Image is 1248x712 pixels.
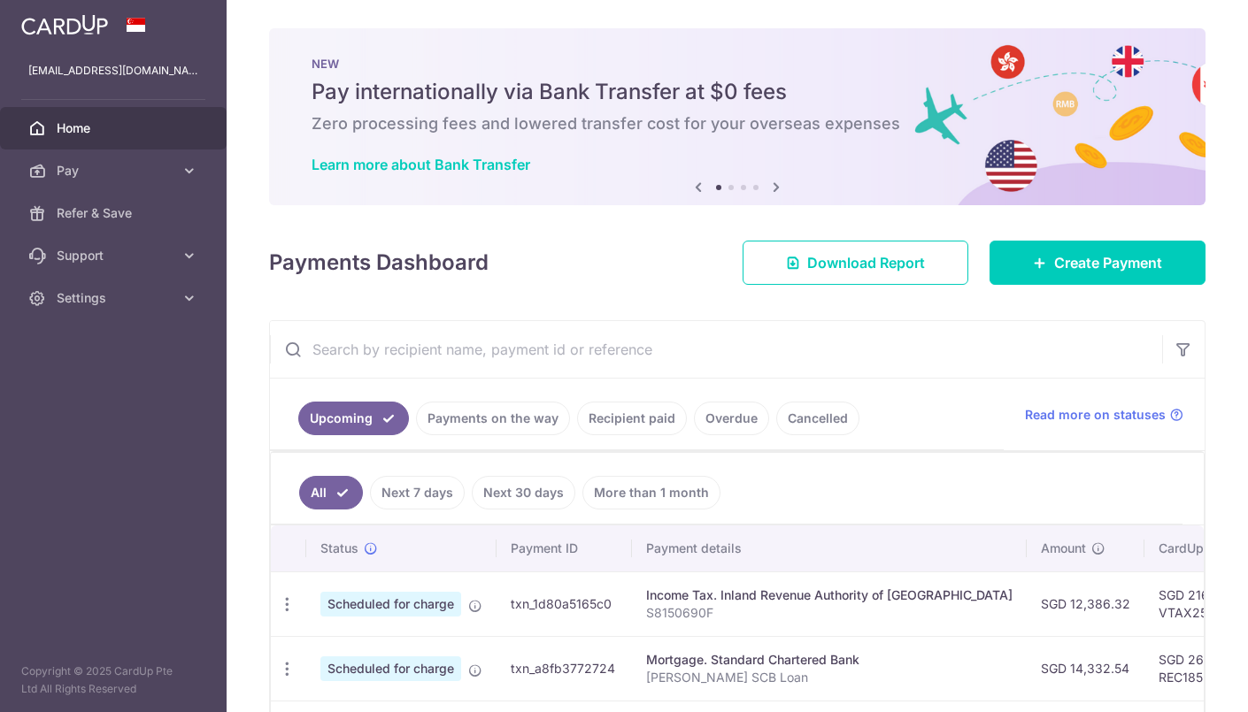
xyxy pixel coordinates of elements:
[1041,540,1086,557] span: Amount
[1054,252,1162,273] span: Create Payment
[57,119,173,137] span: Home
[312,113,1163,134] h6: Zero processing fees and lowered transfer cost for your overseas expenses
[582,476,720,509] a: More than 1 month
[472,476,575,509] a: Next 30 days
[320,540,358,557] span: Status
[270,321,1162,378] input: Search by recipient name, payment id or reference
[1025,406,1166,424] span: Read more on statuses
[646,604,1013,622] p: S8150690F
[1027,571,1144,636] td: SGD 12,386.32
[1027,636,1144,701] td: SGD 14,332.54
[269,28,1206,205] img: Bank transfer banner
[312,156,530,173] a: Learn more about Bank Transfer
[632,525,1027,571] th: Payment details
[57,289,173,307] span: Settings
[269,247,489,279] h4: Payments Dashboard
[646,651,1013,669] div: Mortgage. Standard Chartered Bank
[299,476,363,509] a: All
[1025,406,1183,424] a: Read more on statuses
[776,402,859,435] a: Cancelled
[57,247,173,264] span: Support
[416,402,570,435] a: Payments on the way
[1159,540,1226,557] span: CardUp fee
[646,586,1013,604] div: Income Tax. Inland Revenue Authority of [GEOGRAPHIC_DATA]
[497,636,632,701] td: txn_a8fb3772724
[57,162,173,180] span: Pay
[743,241,968,285] a: Download Report
[807,252,925,273] span: Download Report
[646,669,1013,686] p: [PERSON_NAME] SCB Loan
[320,592,461,616] span: Scheduled for charge
[57,204,173,222] span: Refer & Save
[694,402,769,435] a: Overdue
[577,402,687,435] a: Recipient paid
[312,78,1163,106] h5: Pay internationally via Bank Transfer at $0 fees
[28,62,198,80] p: [EMAIL_ADDRESS][DOMAIN_NAME]
[298,402,409,435] a: Upcoming
[370,476,465,509] a: Next 7 days
[497,525,632,571] th: Payment ID
[21,14,108,35] img: CardUp
[312,57,1163,71] p: NEW
[990,241,1206,285] a: Create Payment
[497,571,632,636] td: txn_1d80a5165c0
[320,656,461,681] span: Scheduled for charge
